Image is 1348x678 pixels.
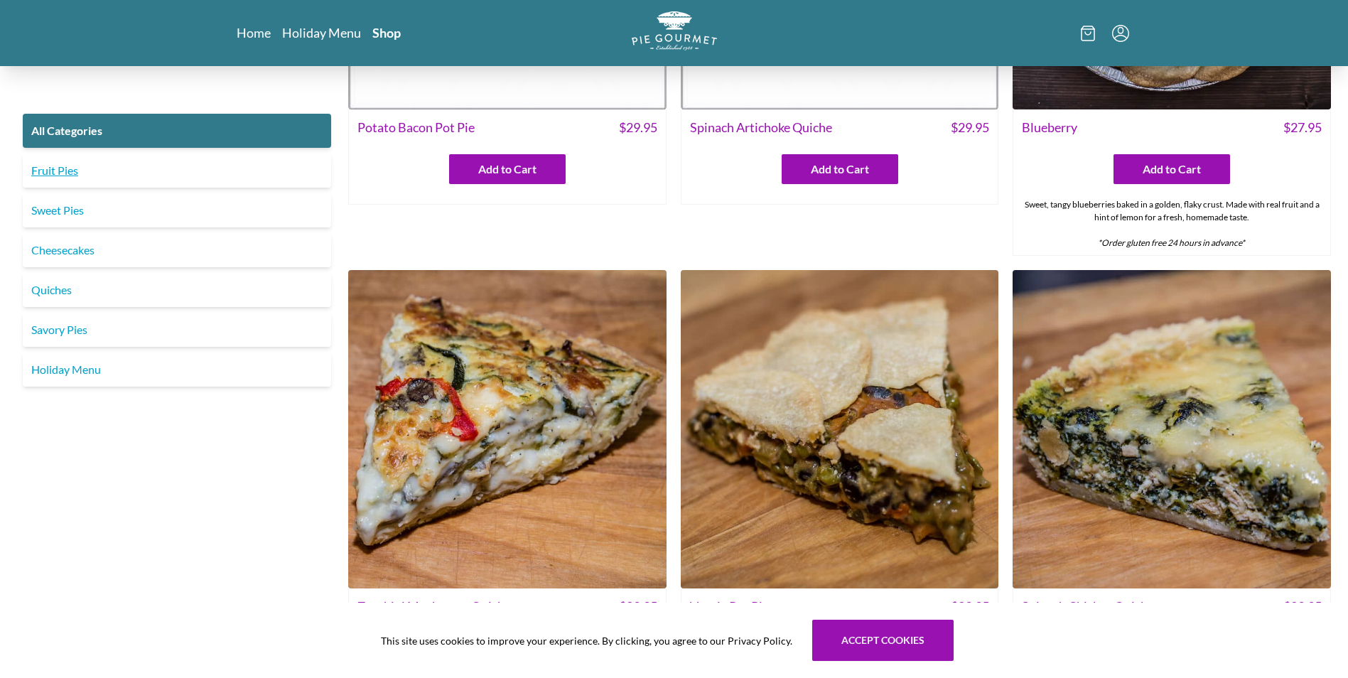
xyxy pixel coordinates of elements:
[619,597,657,616] span: $ 29.95
[23,273,331,307] a: Quiches
[357,118,475,137] span: Potato Bacon Pot Pie
[690,597,769,616] span: Veggie Pot Pie
[619,118,657,137] span: $ 29.95
[23,114,331,148] a: All Categories
[951,118,989,137] span: $ 29.95
[23,353,331,387] a: Holiday Menu
[381,633,792,648] span: This site uses cookies to improve your experience. By clicking, you agree to our Privacy Policy.
[23,193,331,227] a: Sweet Pies
[1013,270,1331,588] img: Spinach Chicken Quiche
[372,24,401,41] a: Shop
[449,154,566,184] button: Add to Cart
[23,233,331,267] a: Cheesecakes
[478,161,536,178] span: Add to Cart
[782,154,898,184] button: Add to Cart
[1098,237,1245,248] em: *Order gluten free 24 hours in advance*
[23,154,331,188] a: Fruit Pies
[1112,25,1129,42] button: Menu
[348,270,667,588] img: Zucchini Mushroom Quiche
[632,11,717,50] img: logo
[812,620,954,661] button: Accept cookies
[1143,161,1201,178] span: Add to Cart
[681,270,999,588] img: Veggie Pot Pie
[811,161,869,178] span: Add to Cart
[237,24,271,41] a: Home
[23,313,331,347] a: Savory Pies
[1114,154,1230,184] button: Add to Cart
[951,597,989,616] span: $ 29.95
[1013,193,1330,255] div: Sweet, tangy blueberries baked in a golden, flaky crust. Made with real fruit and a hint of lemon...
[282,24,361,41] a: Holiday Menu
[1283,597,1322,616] span: $ 29.95
[1022,118,1077,137] span: Blueberry
[632,11,717,55] a: Logo
[690,118,832,137] span: Spinach Artichoke Quiche
[357,597,511,616] span: Zucchini Mushroom Quiche
[1283,118,1322,137] span: $ 27.95
[1022,597,1154,616] span: Spinach Chicken Quiche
